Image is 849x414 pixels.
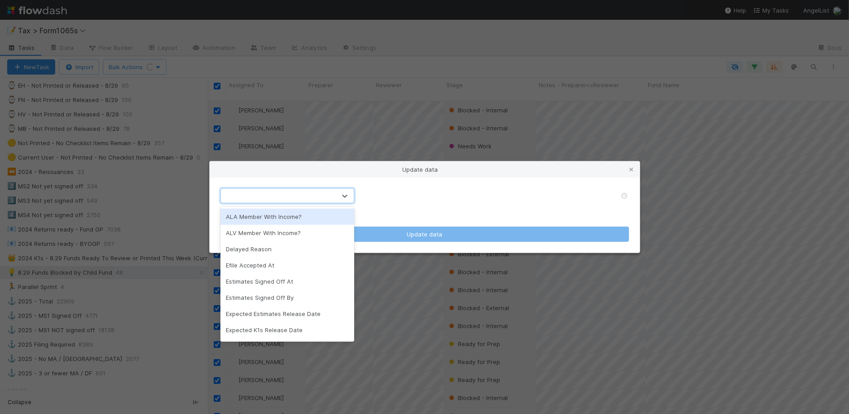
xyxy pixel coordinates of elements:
[220,289,354,306] div: Estimates Signed Off By
[220,338,354,354] div: External K-1s pending
[220,241,354,257] div: Delayed Reason
[220,225,354,241] div: ALV Member With Income?
[220,209,354,225] div: ALA Member With Income?
[220,273,354,289] div: Estimates Signed Off At
[220,306,354,322] div: Expected Estimates Release Date
[220,227,629,242] button: Update data
[210,161,640,178] div: Update data
[220,322,354,338] div: Expected K1s Release Date
[220,257,354,273] div: Efile Accepted At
